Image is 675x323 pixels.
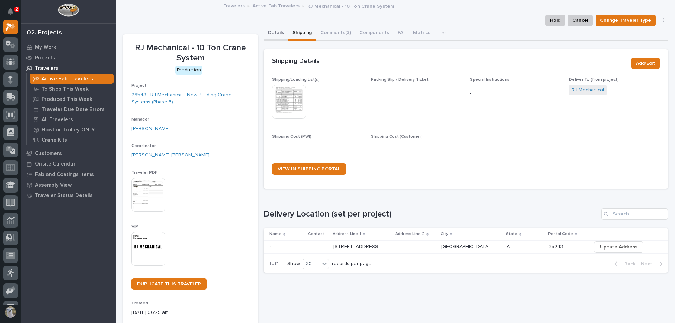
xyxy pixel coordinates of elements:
button: Components [355,26,393,41]
p: Travelers [35,65,59,72]
div: 30 [303,260,320,267]
p: Traveler Due Date Errors [41,106,105,113]
p: Customers [35,150,62,157]
span: Special Instructions [470,78,509,82]
span: Back [620,261,635,267]
p: - [396,243,399,250]
a: 26548 - RJ Mechanical - New Building Crane Systems (Phase 3) [131,91,250,106]
button: Back [609,261,638,267]
span: Shipping Cost (Customer) [371,135,423,139]
button: users-avatar [3,305,18,319]
a: Customers [21,148,116,159]
a: To Shop This Week [27,84,116,94]
p: - [371,142,462,150]
p: Postal Code [548,230,573,238]
p: Traveler Status Details [35,193,93,199]
span: Packing Slip / Delivery Ticket [371,78,429,82]
a: Projects [21,52,116,63]
input: Search [601,208,668,220]
p: Active Fab Travelers [41,76,93,82]
p: Address Line 2 [395,230,425,238]
p: - [371,85,462,92]
a: Crane Kits [27,135,116,145]
p: records per page [332,261,372,267]
p: - [309,244,328,250]
a: DUPLICATE THIS TRAVELER [131,278,207,290]
p: 1 of 1 [264,255,284,272]
a: Traveler Due Date Errors [27,104,116,114]
span: Change Traveler Type [600,16,651,25]
p: Projects [35,55,55,61]
button: Add/Edit [631,58,660,69]
a: Assembly View [21,180,116,190]
span: VIP [131,225,138,229]
a: Travelers [21,63,116,73]
span: Coordinator [131,144,156,148]
span: Traveler PDF [131,170,157,175]
button: FAI [393,26,409,41]
p: [DATE] 06:25 am [131,309,250,316]
p: Fab and Coatings Items [35,172,94,178]
p: Show [287,261,300,267]
p: RJ Mechanical - 10 Ton Crane System [307,2,394,9]
a: Traveler Status Details [21,190,116,201]
p: Name [269,230,282,238]
div: 02. Projects [27,29,62,37]
p: [STREET_ADDRESS] [333,243,381,250]
p: - [470,90,561,97]
p: 2 [15,7,18,12]
span: VIEW IN SHIPPING PORTAL [278,167,340,172]
p: Hoist or Trolley ONLY [41,127,95,133]
a: Travelers [223,1,245,9]
p: - [272,142,363,150]
p: RJ Mechanical - 10 Ton Crane System [131,43,250,63]
p: Crane Kits [41,137,67,143]
a: Fab and Coatings Items [21,169,116,180]
p: [GEOGRAPHIC_DATA] [441,243,491,250]
span: Shipping/Loading List(s) [272,78,320,82]
a: Active Fab Travelers [252,1,300,9]
span: Manager [131,117,149,122]
h2: Shipping Details [272,58,320,65]
a: VIEW IN SHIPPING PORTAL [272,163,346,175]
a: All Travelers [27,115,116,124]
p: State [506,230,517,238]
button: Metrics [409,26,435,41]
span: Add/Edit [636,59,655,67]
p: Contact [308,230,324,238]
span: Cancel [572,16,588,25]
p: All Travelers [41,117,73,123]
span: Next [641,261,656,267]
p: Onsite Calendar [35,161,76,167]
div: Notifications2 [9,8,18,20]
p: My Work [35,44,56,51]
span: Shipping Cost (PWI) [272,135,311,139]
a: [PERSON_NAME] [131,125,170,133]
p: AL [507,243,514,250]
span: DUPLICATE THIS TRAVELER [137,282,201,286]
button: Shipping [288,26,316,41]
p: City [441,230,448,238]
p: Assembly View [35,182,72,188]
p: - [269,243,272,250]
p: To Shop This Week [41,86,89,92]
p: Address Line 1 [333,230,361,238]
span: Update Address [600,243,637,251]
span: Hold [550,16,560,25]
a: RJ Mechanical [572,86,604,94]
a: [PERSON_NAME] [PERSON_NAME] [131,151,210,159]
tr: -- -[STREET_ADDRESS][STREET_ADDRESS] -- [GEOGRAPHIC_DATA][GEOGRAPHIC_DATA] ALAL 3524335243 Update... [264,240,668,253]
p: Produced This Week [41,96,92,103]
button: Comments (3) [316,26,355,41]
p: 35243 [549,243,565,250]
a: Onsite Calendar [21,159,116,169]
h1: Delivery Location (set per project) [264,209,599,219]
button: Details [264,26,288,41]
span: Created [131,301,148,305]
span: Deliver To (from project) [569,78,619,82]
button: Change Traveler Type [596,15,656,26]
a: Active Fab Travelers [27,74,116,84]
button: Next [638,261,668,267]
button: Notifications [3,4,18,19]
